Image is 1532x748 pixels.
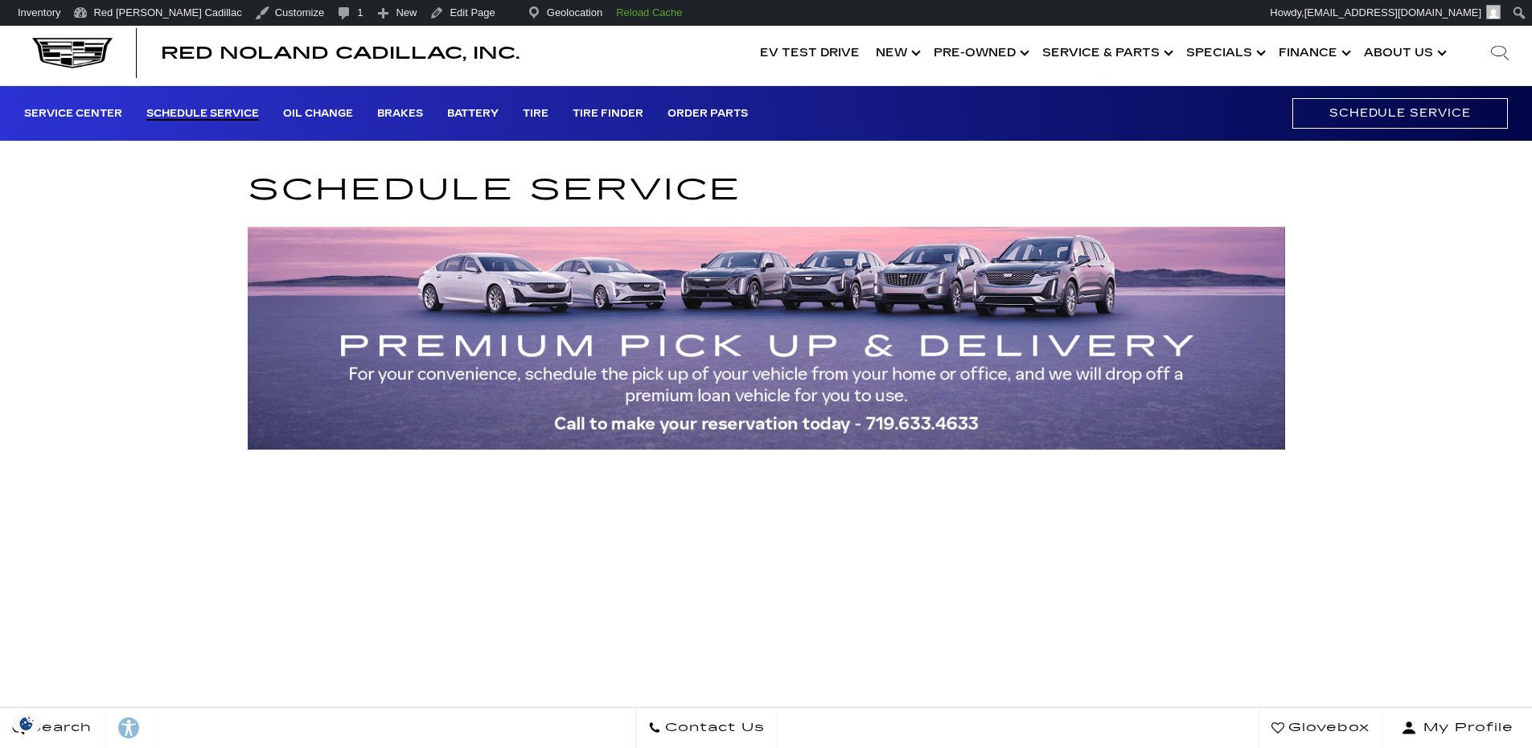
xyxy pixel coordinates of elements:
a: EV Test Drive [752,21,868,85]
strong: Reload Cache [616,6,682,18]
a: Oil Change [283,108,353,121]
a: New [868,21,926,85]
span: [EMAIL_ADDRESS][DOMAIN_NAME] [1304,6,1481,18]
a: Schedule Service [146,108,259,121]
a: Finance [1271,21,1356,85]
span: My Profile [1417,717,1514,739]
a: Brakes [377,108,423,121]
section: Click to Open Cookie Consent Modal [8,715,45,732]
img: Cadillac Dark Logo with Cadillac White Text [32,38,113,68]
a: Schedule Service [1292,98,1508,128]
a: About Us [1356,21,1452,85]
a: Order Parts [667,108,748,121]
a: Pre-Owned [926,21,1034,85]
h1: Schedule Service [248,166,1285,214]
span: Search [25,717,92,739]
a: Battery [447,108,499,121]
a: Service Center [24,108,122,121]
span: Glovebox [1284,717,1370,739]
img: Premium Pick Up and Delivery [248,227,1285,449]
img: Opt-Out Icon [8,715,45,732]
a: Service & Parts [1034,21,1178,85]
span: Red Noland Cadillac, Inc. [161,43,520,63]
a: Tire [523,108,548,121]
a: Contact Us [635,708,778,748]
a: Red Noland Cadillac, Inc. [161,45,520,61]
a: Specials [1178,21,1271,85]
span: Contact Us [661,717,765,739]
a: Glovebox [1259,708,1382,748]
button: Open user profile menu [1382,708,1532,748]
a: Tire Finder [573,108,643,121]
